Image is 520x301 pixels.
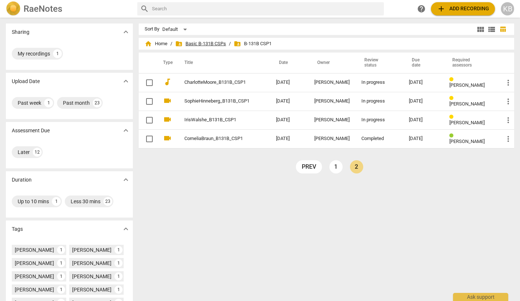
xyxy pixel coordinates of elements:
[501,2,514,15] button: KB
[497,24,508,35] button: Table view
[72,259,112,267] div: [PERSON_NAME]
[270,111,308,129] td: [DATE]
[114,246,123,254] div: 1
[453,293,508,301] div: Ask support
[437,4,489,13] span: Add recording
[355,53,403,73] th: Review status
[409,136,438,141] div: [DATE]
[175,40,226,47] span: Basic B-131B CSPs
[120,26,131,37] button: Show more
[270,53,308,73] th: Date
[52,197,61,206] div: 1
[409,98,438,104] div: [DATE]
[417,4,426,13] span: help
[415,2,428,15] a: Help
[72,273,112,280] div: [PERSON_NAME]
[162,24,190,35] div: Default
[163,115,172,124] span: videocam
[314,136,350,141] div: [PERSON_NAME]
[72,286,112,293] div: [PERSON_NAME]
[12,176,32,184] p: Duration
[157,53,176,73] th: Type
[329,160,343,173] a: Page 1
[184,80,250,85] a: CharlotteMoore_B131B_CSP1
[163,134,172,143] span: videocam
[72,246,112,254] div: [PERSON_NAME]
[486,24,497,35] button: List view
[44,98,53,107] div: 1
[63,99,90,107] div: Past month
[296,160,322,173] a: prev
[18,148,30,156] div: Later
[18,198,49,205] div: Up to 10 mins
[103,197,112,206] div: 23
[270,73,308,92] td: [DATE]
[504,116,513,125] span: more_vert
[449,101,485,107] span: [PERSON_NAME]
[361,117,397,123] div: In progress
[175,40,183,47] span: folder_shared
[145,40,167,47] span: Home
[120,76,131,87] button: Show more
[145,26,159,32] div: Sort By
[57,286,65,294] div: 1
[234,40,272,47] span: B-131B CSP1
[140,4,149,13] span: search
[504,135,513,143] span: more_vert
[229,41,231,47] span: /
[487,25,496,34] span: view_list
[308,53,355,73] th: Owner
[15,286,54,293] div: [PERSON_NAME]
[15,273,54,280] div: [PERSON_NAME]
[449,120,485,125] span: [PERSON_NAME]
[184,98,250,104] a: SophieHinneberg_B131B_CSP1
[121,28,130,36] span: expand_more
[234,40,241,47] span: folder_shared
[18,99,41,107] div: Past week
[314,117,350,123] div: [PERSON_NAME]
[12,127,50,135] p: Assessment Due
[361,136,397,141] div: Completed
[121,225,130,233] span: expand_more
[176,53,270,73] th: Title
[163,96,172,105] span: videocam
[350,160,363,173] a: Page 2 is your current page
[120,125,131,136] button: Show more
[449,77,456,82] span: Review status: in progress
[314,80,350,85] div: [PERSON_NAME]
[121,77,130,86] span: expand_more
[121,126,130,135] span: expand_more
[15,259,54,267] div: [PERSON_NAME]
[403,53,443,73] th: Due date
[163,78,172,86] span: audiotrack
[18,50,50,57] div: My recordings
[476,25,485,34] span: view_module
[504,97,513,106] span: more_vert
[361,98,397,104] div: In progress
[504,78,513,87] span: more_vert
[152,3,381,15] input: Search
[57,272,65,280] div: 1
[114,286,123,294] div: 1
[184,117,250,123] a: IrisWalshe_B131B_CSP1
[449,133,456,139] span: Review status: completed
[409,117,438,123] div: [DATE]
[57,259,65,267] div: 1
[57,246,65,254] div: 1
[431,2,495,15] button: Upload
[120,223,131,234] button: Show more
[15,246,54,254] div: [PERSON_NAME]
[12,28,29,36] p: Sharing
[361,80,397,85] div: In progress
[314,98,350,104] div: [PERSON_NAME]
[437,4,446,13] span: add
[12,225,23,233] p: Tags
[24,4,62,14] h2: RaeNotes
[6,1,131,16] a: LogoRaeNotes
[53,49,62,58] div: 1
[170,41,172,47] span: /
[121,175,130,184] span: expand_more
[33,148,42,157] div: 12
[145,40,152,47] span: home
